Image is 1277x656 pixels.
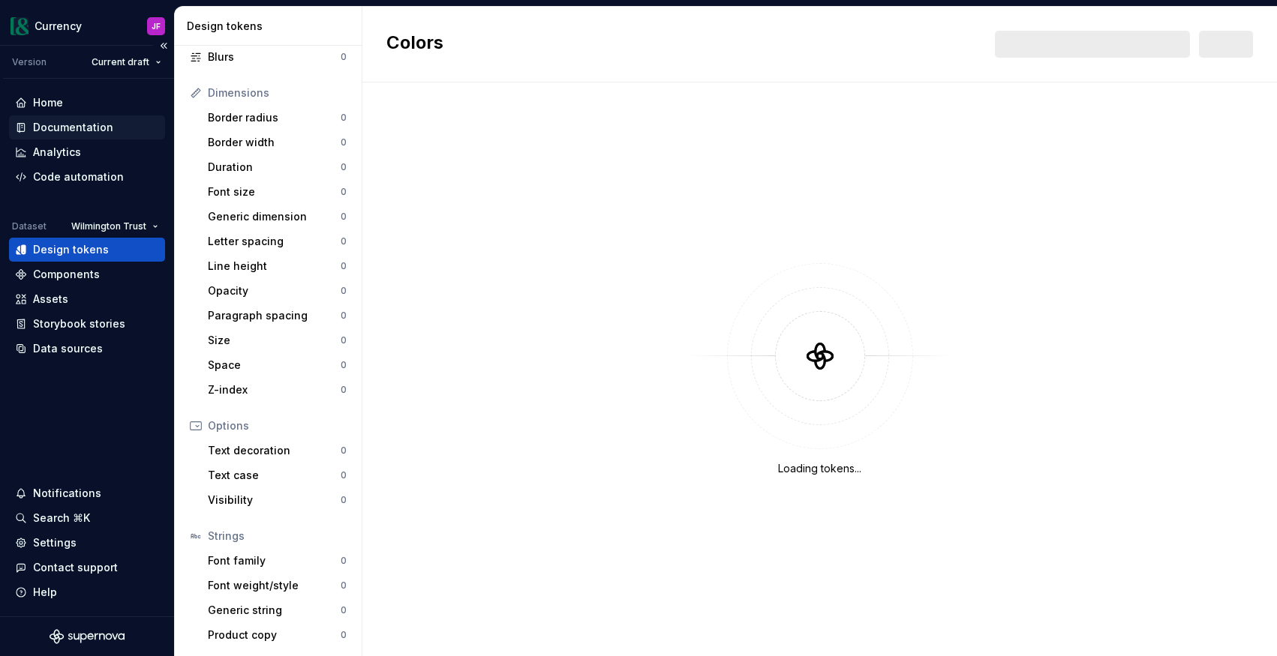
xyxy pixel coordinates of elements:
button: Current draft [85,52,168,73]
a: Analytics [9,140,165,164]
a: Storybook stories [9,312,165,336]
h2: Colors [386,31,443,58]
button: Collapse sidebar [153,35,174,56]
a: Settings [9,531,165,555]
div: Home [33,95,63,110]
div: 0 [341,161,347,173]
div: Strings [208,529,347,544]
div: 0 [341,629,347,641]
div: Assets [33,292,68,307]
div: 0 [341,260,347,272]
a: Product copy0 [202,623,353,647]
a: Z-index0 [202,378,353,402]
div: 0 [341,359,347,371]
div: 0 [341,112,347,124]
a: Documentation [9,115,165,139]
button: Search ⌘K [9,506,165,530]
div: Notifications [33,486,101,501]
div: Storybook stories [33,316,125,331]
div: Documentation [33,120,113,135]
div: 0 [341,580,347,592]
div: Generic dimension [208,209,341,224]
div: Product copy [208,628,341,643]
span: Wilmington Trust [71,220,146,232]
div: Options [208,418,347,433]
a: Size0 [202,328,353,352]
div: 0 [341,186,347,198]
div: Border width [208,135,341,150]
div: Components [33,267,100,282]
div: 0 [341,51,347,63]
a: Generic dimension0 [202,205,353,229]
a: Paragraph spacing0 [202,304,353,328]
a: Border width0 [202,130,353,154]
button: CurrencyJF [3,10,171,42]
a: Data sources [9,337,165,361]
div: Space [208,358,341,373]
a: Design tokens [9,238,165,262]
button: Wilmington Trust [65,216,165,237]
div: Blurs [208,49,341,64]
div: Version [12,56,47,68]
div: Line height [208,259,341,274]
a: Text decoration0 [202,439,353,463]
div: 0 [341,555,347,567]
svg: Supernova Logo [50,629,125,644]
a: Home [9,91,165,115]
a: Duration0 [202,155,353,179]
div: Opacity [208,283,341,298]
a: Blurs0 [184,45,353,69]
div: 0 [341,334,347,346]
div: Data sources [33,341,103,356]
a: Generic string0 [202,598,353,622]
div: Dataset [12,220,47,232]
div: Z-index [208,382,341,397]
div: 0 [341,494,347,506]
div: Font weight/style [208,578,341,593]
div: 0 [341,310,347,322]
div: Duration [208,160,341,175]
img: 77b064d8-59cc-4dbd-8929-60c45737814c.png [11,17,29,35]
div: Text case [208,468,341,483]
a: Visibility0 [202,488,353,512]
div: Design tokens [33,242,109,257]
div: 0 [341,445,347,457]
div: Design tokens [187,19,356,34]
button: Notifications [9,481,165,505]
div: Contact support [33,560,118,575]
span: Current draft [92,56,149,68]
a: Code automation [9,165,165,189]
div: 0 [341,235,347,247]
div: Analytics [33,145,81,160]
a: Assets [9,287,165,311]
div: Dimensions [208,85,347,100]
div: Loading tokens... [778,461,861,476]
a: Opacity0 [202,279,353,303]
div: Letter spacing [208,234,341,249]
div: Text decoration [208,443,341,458]
button: Contact support [9,556,165,580]
div: Font family [208,553,341,568]
div: 0 [341,136,347,148]
div: Settings [33,535,77,550]
div: Currency [35,19,82,34]
div: Visibility [208,493,341,508]
a: Line height0 [202,254,353,278]
a: Text case0 [202,463,353,487]
div: Font size [208,184,341,199]
div: 0 [341,469,347,481]
a: Font family0 [202,549,353,573]
div: Code automation [33,169,124,184]
div: 0 [341,211,347,223]
a: Letter spacing0 [202,229,353,253]
a: Space0 [202,353,353,377]
div: JF [152,20,161,32]
div: Search ⌘K [33,511,90,526]
div: Border radius [208,110,341,125]
div: Paragraph spacing [208,308,341,323]
div: Generic string [208,603,341,618]
a: Components [9,262,165,286]
div: 0 [341,604,347,616]
div: 0 [341,285,347,297]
